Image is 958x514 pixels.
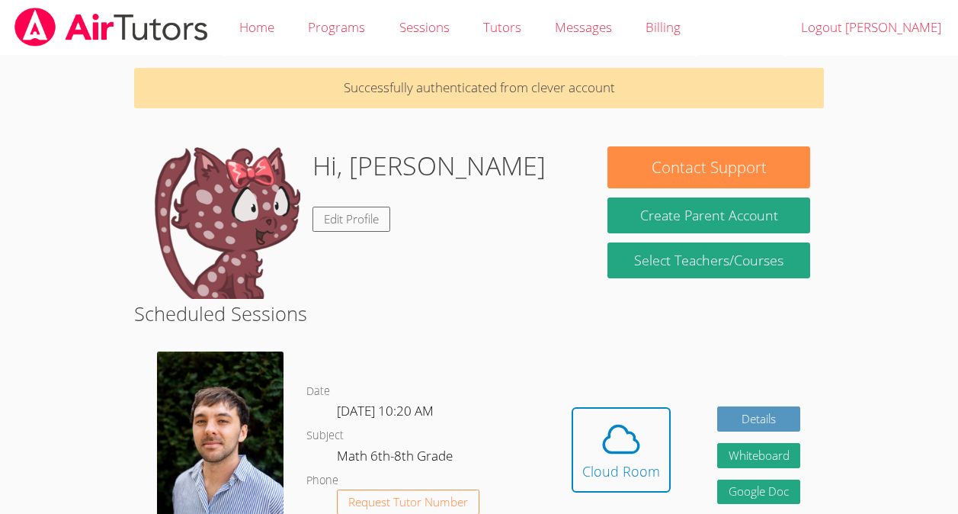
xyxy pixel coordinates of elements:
dt: Phone [306,471,338,490]
img: airtutors_banner-c4298cdbf04f3fff15de1276eac7730deb9818008684d7c2e4769d2f7ddbe033.png [13,8,210,47]
h1: Hi, [PERSON_NAME] [312,146,546,185]
button: Whiteboard [717,443,801,468]
a: Google Doc [717,480,801,505]
button: Cloud Room [572,407,671,493]
dt: Subject [306,426,344,445]
p: Successfully authenticated from clever account [134,68,824,108]
span: [DATE] 10:20 AM [337,402,434,419]
span: Messages [555,18,612,36]
img: default.png [148,146,300,299]
div: Cloud Room [582,461,660,482]
button: Create Parent Account [607,198,809,233]
a: Edit Profile [312,207,390,232]
dt: Date [306,382,330,401]
a: Details [717,406,801,432]
h2: Scheduled Sessions [134,299,824,328]
a: Select Teachers/Courses [607,243,809,278]
button: Contact Support [607,146,809,188]
dd: Math 6th-8th Grade [337,445,456,471]
span: Request Tutor Number [348,496,468,508]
